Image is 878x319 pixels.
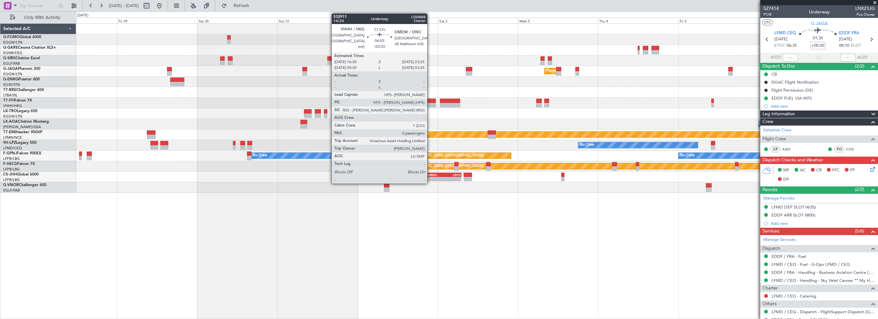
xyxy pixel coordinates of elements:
div: Planned Maint [PERSON_NAME] [373,130,426,139]
span: Others [762,300,777,308]
div: [DATE] [359,13,370,18]
div: [DATE] [77,13,88,18]
span: Refresh [228,4,255,8]
a: LX-AOACitation Mustang [3,120,49,124]
span: ATOT [770,54,781,61]
input: Trip Number [20,1,56,11]
span: Flight Crew [762,135,786,143]
span: FP [850,167,855,174]
div: CP [770,146,781,153]
a: 9H-LPZLegacy 500 [3,141,36,145]
span: 06:35 [786,43,797,49]
a: EDDF / FRA - Fuel [771,254,806,259]
div: LFMD DEP SLOT 0635z [771,204,816,210]
span: [DATE] [774,36,787,43]
span: 01:35 [813,35,823,42]
button: UTC [762,20,773,25]
a: Manage Services [763,237,795,243]
span: ALDT [857,54,868,61]
span: Dispatch [762,245,780,252]
div: - [427,177,444,181]
a: G-ENRGPraetor 600 [3,78,40,81]
div: Fri 29 [117,18,197,23]
a: G-JAGAPhenom 300 [3,67,40,71]
span: Permits [762,186,778,194]
span: MF [783,167,789,174]
div: Wed 3 [518,18,598,23]
a: KAH [782,146,797,152]
span: G-GARE [3,46,18,50]
span: Pos Owner [855,12,875,17]
span: LX-AOA [3,120,18,124]
a: LX-TROLegacy 650 [3,109,37,113]
a: T7-BREChallenger 604 [3,88,44,92]
a: [PERSON_NAME]/QSA [3,125,41,129]
div: Add new [771,221,875,226]
span: G-SIRS [3,56,15,60]
span: [DATE] - [DATE] [109,3,139,9]
a: CS-JHHGlobal 6000 [3,173,39,176]
div: Planned Maint [GEOGRAPHIC_DATA] ([GEOGRAPHIC_DATA]) [383,161,483,171]
span: Services [762,228,779,235]
span: F-HECD [3,162,17,166]
a: G-GARECessna Citation XLS+ [3,46,56,50]
span: G-FOMO [3,35,20,39]
a: EGSS/STN [3,82,20,87]
div: Tue 2 [438,18,518,23]
div: Mon 1 [358,18,438,23]
a: LFMD / CEQ - Fuel - G-Ops LFMD / CEQ [771,262,850,267]
div: Fri 5 [678,18,759,23]
a: G-FOMOGlobal 6000 [3,35,41,39]
div: Sat 6 [759,18,839,23]
a: Manage Permits [763,195,794,202]
span: T7-FFI [3,99,14,102]
div: CB [771,71,777,77]
span: G-VNOR [3,183,19,187]
a: EGGW/LTN [3,72,22,77]
span: DP [783,176,789,183]
span: LNX23JG [855,5,875,12]
a: EGNR/CEG [3,51,22,55]
span: F-GPNJ [3,151,17,155]
span: LFMD CEQ [774,30,796,37]
a: EGGW/LTN [3,40,22,45]
button: Only With Activity [7,12,69,23]
span: Dispatch Checks and Weather [762,157,823,164]
span: (2/2) [855,63,864,70]
a: LFMD / CEQ - Catering [771,293,816,299]
a: F-GPNJFalcon 900EX [3,151,41,155]
div: Sun 31 [277,18,358,23]
a: EDDF / FRA - Handling - Business Aviation Centre [GEOGRAPHIC_DATA] ([PERSON_NAME] Avn) EDDF / FRA [771,270,875,275]
span: ELDT [851,43,861,49]
a: EGLF/FAB [3,188,20,193]
a: LFPB/LBG [3,167,20,172]
a: VHHH/HKG [3,103,22,108]
span: LX-TRO [3,109,17,113]
span: FFC [832,167,840,174]
span: 9H-LPZ [3,141,16,145]
span: 527414 [763,5,779,12]
div: Planned Maint [GEOGRAPHIC_DATA] ([GEOGRAPHIC_DATA]) [383,151,483,160]
a: LFPB/LBG [3,177,20,182]
span: CR [816,167,822,174]
div: Thu 4 [598,18,678,23]
a: EGGW/LTN [3,114,22,119]
span: (5/6) [855,228,864,234]
input: --:-- [783,54,798,61]
div: No Crew [580,140,595,150]
a: Schedule Crew [763,127,791,134]
span: 08:10 [839,43,849,49]
div: No Crew [680,151,695,160]
span: T7-EMI [3,130,16,134]
div: KRNO [427,173,444,177]
span: Charter [762,285,778,292]
span: AC [800,167,806,174]
span: EDDF FRA [839,30,859,37]
a: LFMD / CEQ - Dispatch - FlightSupport Dispatch [GEOGRAPHIC_DATA] [771,309,875,315]
span: Crew [762,118,773,126]
a: LFMD/CEQ [3,146,22,151]
span: Dispatch To-Dos [762,63,795,70]
span: Only With Activity [17,15,68,20]
a: CHS [846,146,861,152]
span: (2/2) [855,186,864,193]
